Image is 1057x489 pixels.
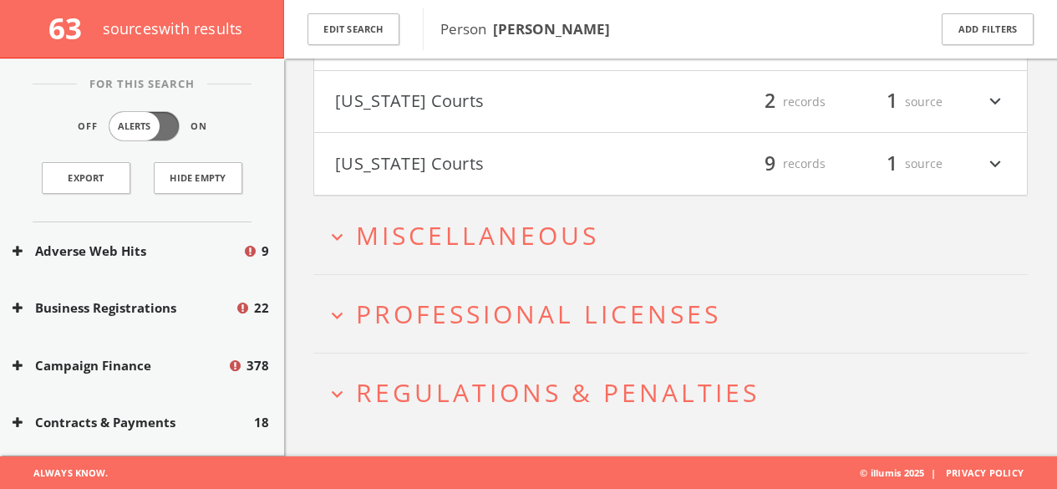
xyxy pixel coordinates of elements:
span: Person [440,19,610,38]
div: source [842,88,943,116]
div: source [842,150,943,178]
span: 2 [757,87,783,116]
i: expand_more [984,150,1006,178]
button: expand_moreProfessional Licenses [326,300,1028,328]
button: Add Filters [942,13,1034,46]
i: expand_more [326,383,348,405]
span: 378 [246,356,269,375]
button: Hide Empty [154,162,242,194]
span: 18 [254,413,269,432]
i: expand_more [326,226,348,248]
button: [US_STATE] Courts [335,88,671,116]
b: [PERSON_NAME] [493,19,610,38]
span: Off [78,120,98,134]
i: expand_more [326,304,348,327]
div: records [725,150,826,178]
button: Business Registrations [13,298,235,318]
span: 1 [879,87,905,116]
button: Campaign Finance [13,356,227,375]
button: expand_moreRegulations & Penalties [326,379,1028,406]
span: source s with results [103,18,243,38]
span: For This Search [77,76,207,93]
i: expand_more [984,88,1006,116]
a: Export [42,162,130,194]
a: Privacy Policy [946,466,1024,479]
button: Edit Search [307,13,399,46]
span: 9 [262,242,269,261]
span: On [191,120,207,134]
span: 9 [757,149,783,178]
div: records [725,88,826,116]
span: | [924,466,943,479]
button: Contracts & Payments [13,413,254,432]
span: 1 [879,149,905,178]
span: 22 [254,298,269,318]
button: expand_moreMiscellaneous [326,222,1028,249]
span: Regulations & Penalties [356,375,760,410]
span: Miscellaneous [356,218,599,252]
button: Adverse Web Hits [13,242,242,261]
button: [US_STATE] Courts [335,150,671,178]
span: Professional Licenses [356,297,721,331]
span: 63 [48,8,96,48]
